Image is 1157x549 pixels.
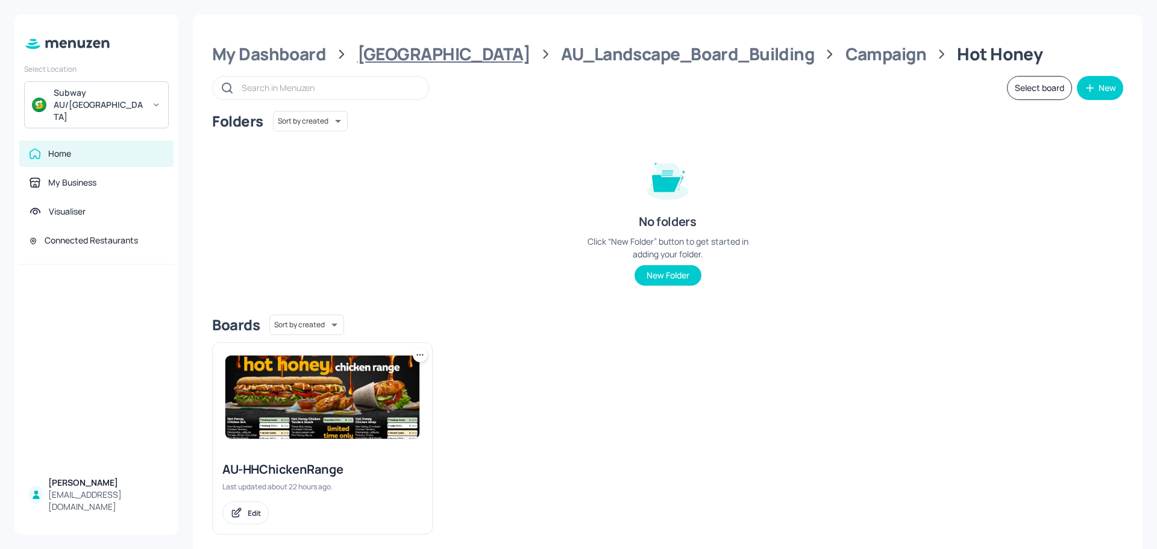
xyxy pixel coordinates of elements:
div: Edit [248,508,261,518]
div: [PERSON_NAME] [48,477,164,489]
div: Select Location [24,64,169,74]
div: Click “New Folder” button to get started in adding your folder. [577,235,758,260]
div: Last updated about 22 hours ago. [222,482,422,492]
div: Boards [212,315,260,334]
div: Folders [212,111,263,131]
div: My Dashboard [212,43,326,65]
button: Select board [1007,76,1072,100]
div: Connected Restaurants [45,234,138,246]
div: Visualiser [49,205,86,218]
div: Sort by created [269,313,344,337]
button: New Folder [635,265,701,286]
input: Search in Menuzen [242,79,416,96]
div: Subway AU/[GEOGRAPHIC_DATA] [54,87,145,123]
div: AU_Landscape_Board_Building [561,43,814,65]
div: Home [48,148,71,160]
button: New [1077,76,1123,100]
div: [GEOGRAPHIC_DATA] [357,43,530,65]
img: 2025-09-25-1758772685096uqrxv62w5.jpeg [225,356,419,439]
div: Campaign [845,43,927,65]
img: avatar [32,98,46,112]
img: folder-empty [638,148,698,209]
div: My Business [48,177,96,189]
div: Sort by created [273,109,348,133]
div: [EMAIL_ADDRESS][DOMAIN_NAME] [48,489,164,513]
div: AU-HHChickenRange [222,461,422,478]
div: Hot Honey [957,43,1043,65]
div: No folders [639,213,696,230]
div: New [1099,84,1116,92]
